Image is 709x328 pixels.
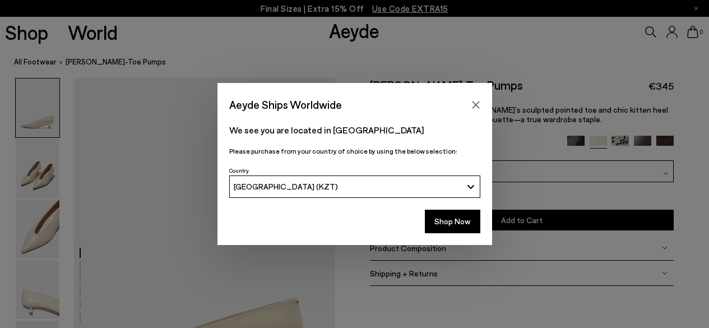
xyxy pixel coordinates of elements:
[229,167,249,174] span: Country
[425,210,480,233] button: Shop Now
[229,95,342,114] span: Aeyde Ships Worldwide
[229,123,480,137] p: We see you are located in [GEOGRAPHIC_DATA]
[234,182,338,191] span: [GEOGRAPHIC_DATA] (KZT)
[229,146,480,156] p: Please purchase from your country of choice by using the below selection:
[467,96,484,113] button: Close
